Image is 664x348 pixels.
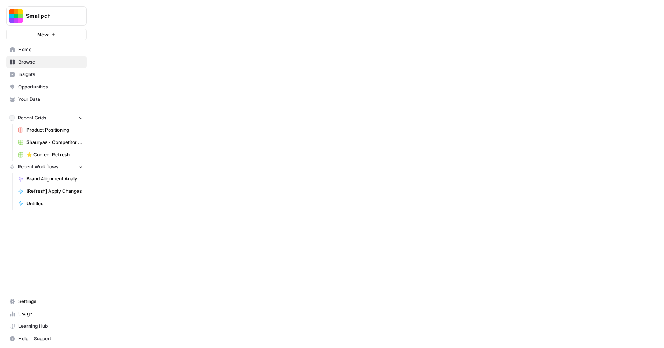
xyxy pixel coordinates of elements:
span: Insights [18,71,83,78]
span: Browse [18,59,83,66]
span: Home [18,46,83,53]
img: Smallpdf Logo [9,9,23,23]
a: Settings [6,295,87,308]
span: Shauryas - Competitor Analysis (Different Languages) Grid [26,139,83,146]
button: New [6,29,87,40]
button: Help + Support [6,332,87,345]
button: Recent Grids [6,112,87,124]
span: Settings [18,298,83,305]
a: Opportunities [6,81,87,93]
a: Learning Hub [6,320,87,332]
span: Product Positioning [26,126,83,133]
span: Recent Workflows [18,163,58,170]
span: Untitled [26,200,83,207]
a: ⭐️ Content Refresh [14,149,87,161]
span: Help + Support [18,335,83,342]
a: Shauryas - Competitor Analysis (Different Languages) Grid [14,136,87,149]
button: Recent Workflows [6,161,87,173]
a: Your Data [6,93,87,106]
span: Brand Alignment Analyzer [26,175,83,182]
span: ⭐️ Content Refresh [26,151,83,158]
span: Smallpdf [26,12,73,20]
a: [Refresh] Apply Changes [14,185,87,197]
span: New [37,31,49,38]
span: Usage [18,310,83,317]
span: [Refresh] Apply Changes [26,188,83,195]
span: Learning Hub [18,323,83,330]
span: Recent Grids [18,114,46,121]
a: Untitled [14,197,87,210]
a: Browse [6,56,87,68]
button: Workspace: Smallpdf [6,6,87,26]
a: Insights [6,68,87,81]
a: Usage [6,308,87,320]
a: Brand Alignment Analyzer [14,173,87,185]
a: Product Positioning [14,124,87,136]
span: Your Data [18,96,83,103]
span: Opportunities [18,83,83,90]
a: Home [6,43,87,56]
